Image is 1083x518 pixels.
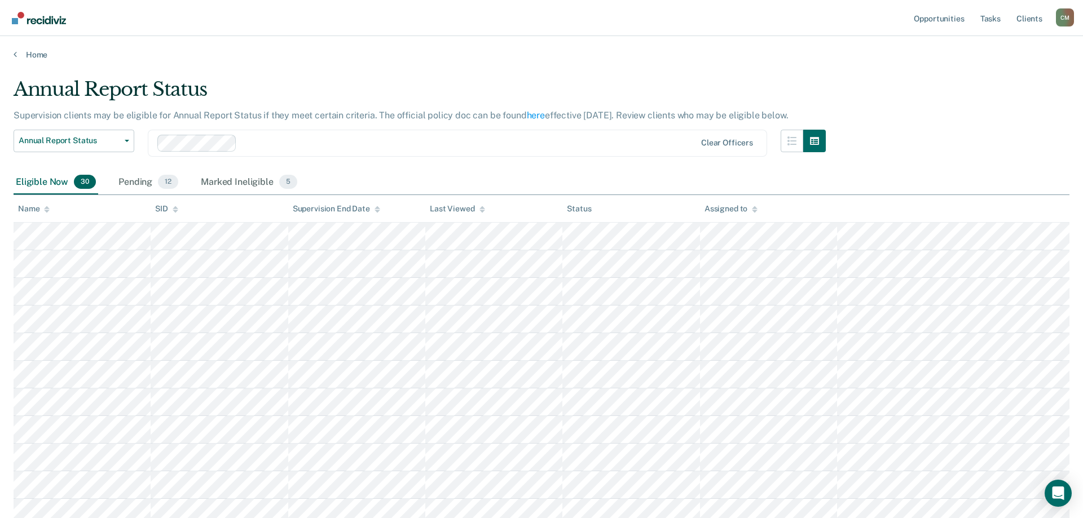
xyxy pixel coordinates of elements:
[12,12,66,24] img: Recidiviz
[155,204,178,214] div: SID
[14,110,788,121] p: Supervision clients may be eligible for Annual Report Status if they meet certain criteria. The o...
[1056,8,1074,26] button: Profile dropdown button
[705,204,758,214] div: Assigned to
[567,204,591,214] div: Status
[116,170,180,195] div: Pending12
[1056,8,1074,26] div: C M
[14,130,134,152] button: Annual Report Status
[74,175,96,189] span: 30
[1045,480,1072,507] div: Open Intercom Messenger
[19,136,120,145] span: Annual Report Status
[14,170,98,195] div: Eligible Now30
[199,170,300,195] div: Marked Ineligible5
[14,78,826,110] div: Annual Report Status
[527,110,545,121] a: here
[18,204,50,214] div: Name
[279,175,297,189] span: 5
[14,50,1069,60] a: Home
[293,204,380,214] div: Supervision End Date
[430,204,485,214] div: Last Viewed
[701,138,753,148] div: Clear officers
[158,175,178,189] span: 12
